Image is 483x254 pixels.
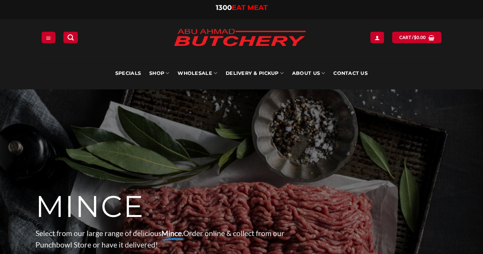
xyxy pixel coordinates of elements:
span: EAT MEAT [232,3,268,12]
a: 1300EAT MEAT [216,3,268,12]
a: Specials [115,57,141,89]
a: Menu [42,32,55,43]
span: MINCE [36,188,144,225]
a: Wholesale [178,57,217,89]
a: View cart [392,32,441,43]
a: Delivery & Pickup [226,57,284,89]
a: SHOP [149,57,169,89]
a: Login [370,32,384,43]
span: Select from our large range of delicious Order online & collect from our Punchbowl Store or have ... [36,229,284,249]
a: About Us [292,57,325,89]
a: Contact Us [333,57,368,89]
span: $ [414,34,417,41]
bdi: 0.00 [414,35,426,40]
span: 1300 [216,3,232,12]
a: Search [63,32,78,43]
strong: Mince. [162,229,183,238]
span: Cart / [399,34,426,41]
img: Abu Ahmad Butchery [167,24,312,53]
